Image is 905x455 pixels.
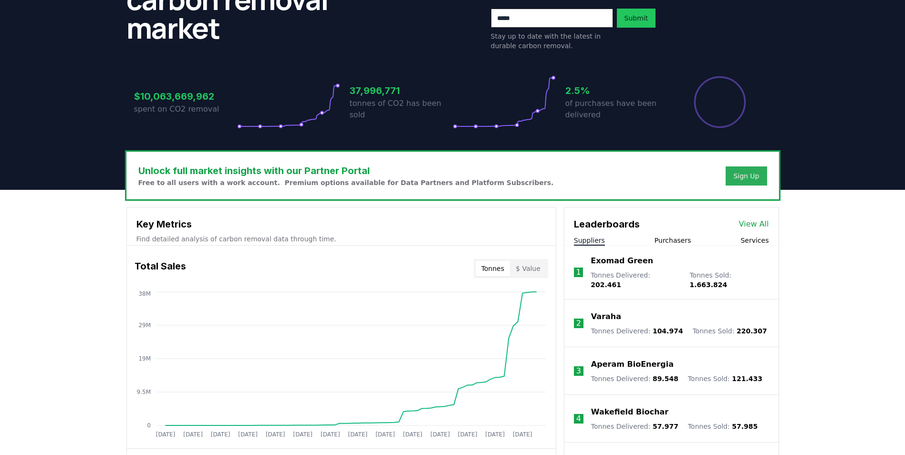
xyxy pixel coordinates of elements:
a: Sign Up [733,171,759,181]
p: Tonnes Sold : [689,270,769,290]
tspan: [DATE] [321,431,340,438]
tspan: [DATE] [210,431,230,438]
p: tonnes of CO2 has been sold [350,98,453,121]
button: Submit [617,9,656,28]
span: 202.461 [591,281,621,289]
p: Tonnes Delivered : [591,326,683,336]
tspan: [DATE] [183,431,203,438]
tspan: 38M [138,290,151,297]
p: Tonnes Delivered : [591,270,680,290]
h3: $10,063,669,962 [134,89,237,103]
tspan: [DATE] [375,431,395,438]
button: Purchasers [655,236,691,245]
a: Wakefield Biochar [591,406,668,418]
h3: Total Sales [135,259,186,278]
tspan: [DATE] [156,431,175,438]
tspan: 0 [147,422,151,429]
p: Free to all users with a work account. Premium options available for Data Partners and Platform S... [138,178,554,187]
button: Suppliers [574,236,605,245]
button: Sign Up [726,166,767,186]
p: 1 [576,267,581,278]
p: Tonnes Sold : [688,422,758,431]
p: Stay up to date with the latest in durable carbon removal. [491,31,613,51]
h3: 2.5% [565,83,668,98]
tspan: [DATE] [458,431,477,438]
p: spent on CO2 removal [134,103,237,115]
span: 1.663.824 [689,281,727,289]
a: Exomad Green [591,255,653,267]
span: 57.985 [732,423,758,430]
p: 4 [576,413,581,424]
p: 3 [576,365,581,377]
tspan: 29M [138,322,151,329]
span: 89.548 [653,375,678,383]
p: Tonnes Delivered : [591,422,678,431]
h3: Key Metrics [136,217,546,231]
div: Percentage of sales delivered [693,75,747,129]
a: Aperam BioEnergia [591,359,674,370]
span: 220.307 [737,327,767,335]
tspan: 19M [138,355,151,362]
h3: Unlock full market insights with our Partner Portal [138,164,554,178]
span: 57.977 [653,423,678,430]
p: Find detailed analysis of carbon removal data through time. [136,234,546,244]
span: 104.974 [653,327,683,335]
button: $ Value [510,261,546,276]
p: of purchases have been delivered [565,98,668,121]
tspan: [DATE] [485,431,505,438]
a: Varaha [591,311,621,322]
tspan: [DATE] [430,431,450,438]
tspan: [DATE] [512,431,532,438]
button: Services [740,236,769,245]
h3: 37,996,771 [350,83,453,98]
a: View All [739,218,769,230]
p: Tonnes Sold : [693,326,767,336]
p: 2 [576,318,581,329]
button: Tonnes [476,261,510,276]
tspan: [DATE] [403,431,422,438]
span: 121.433 [732,375,762,383]
tspan: [DATE] [238,431,258,438]
tspan: [DATE] [293,431,312,438]
tspan: [DATE] [348,431,367,438]
p: Tonnes Delivered : [591,374,678,383]
p: Tonnes Sold : [688,374,762,383]
h3: Leaderboards [574,217,640,231]
tspan: [DATE] [265,431,285,438]
tspan: 9.5M [136,389,150,395]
